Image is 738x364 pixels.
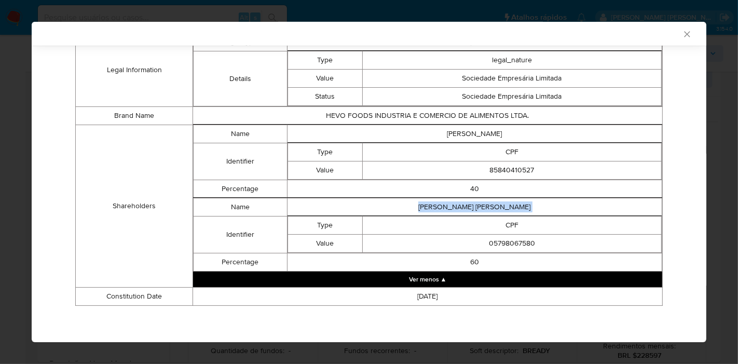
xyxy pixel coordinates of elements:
[32,22,706,342] div: closure-recommendation-modal
[288,143,362,161] td: Type
[194,143,288,180] td: Identifier
[288,235,362,253] td: Value
[194,180,288,198] td: Percentage
[288,217,362,235] td: Type
[288,70,362,88] td: Value
[287,198,662,217] td: [PERSON_NAME] [PERSON_NAME]
[76,107,193,125] td: Brand Name
[362,51,661,70] td: legal_nature
[362,88,661,106] td: Sociedade Empresária Limitada
[287,180,662,198] td: 40
[362,217,661,235] td: CPF
[288,161,362,180] td: Value
[193,288,663,306] td: [DATE]
[194,217,288,253] td: Identifier
[288,51,362,70] td: Type
[362,161,661,180] td: 85840410527
[76,125,193,288] td: Shareholders
[193,107,663,125] td: HEVO FOODS INDUSTRIA E COMERCIO DE ALIMENTOS LTDA.
[362,235,661,253] td: 05798067580
[194,125,288,143] td: Name
[362,143,661,161] td: CPF
[287,253,662,272] td: 60
[682,29,691,38] button: Fechar a janela
[362,70,661,88] td: Sociedade Empresária Limitada
[287,125,662,143] td: [PERSON_NAME]
[193,272,662,287] button: Collapse array
[76,288,193,306] td: Constitution Date
[194,51,288,106] td: Details
[194,198,288,217] td: Name
[76,33,193,107] td: Legal Information
[288,88,362,106] td: Status
[194,253,288,272] td: Percentage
